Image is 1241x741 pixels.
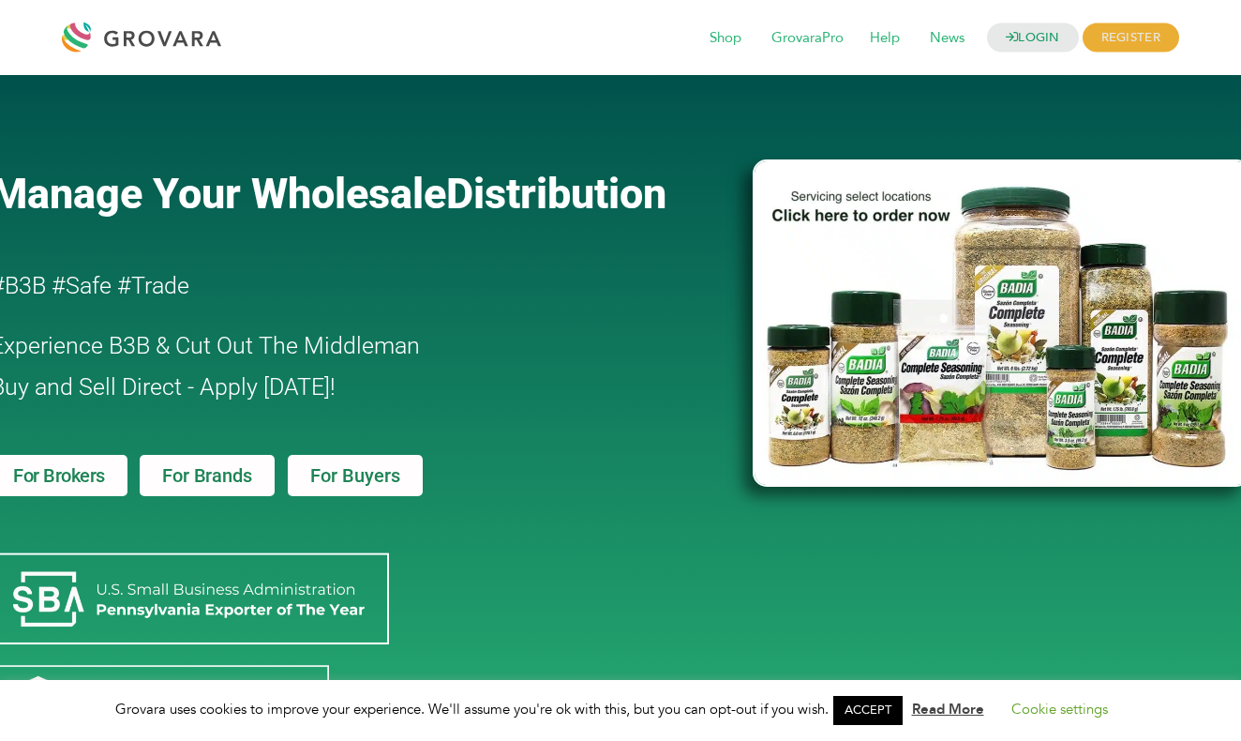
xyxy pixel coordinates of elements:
[987,23,1079,53] a: LOGIN
[857,21,913,56] span: Help
[758,28,857,49] a: GrovaraPro
[912,700,984,718] a: Read More
[13,466,105,485] span: For Brokers
[696,21,755,56] span: Shop
[833,696,903,725] a: ACCEPT
[917,21,978,56] span: News
[115,700,1127,718] span: Grovara uses cookies to improve your experience. We'll assume you're ok with this, but you can op...
[1083,23,1179,53] span: REGISTER
[696,28,755,49] a: Shop
[917,28,978,49] a: News
[857,28,913,49] a: Help
[162,466,251,485] span: For Brands
[140,455,274,496] a: For Brands
[758,21,857,56] span: GrovaraPro
[310,466,400,485] span: For Buyers
[446,169,666,219] span: Distribution
[288,455,423,496] a: For Buyers
[1011,700,1108,718] a: Cookie settings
